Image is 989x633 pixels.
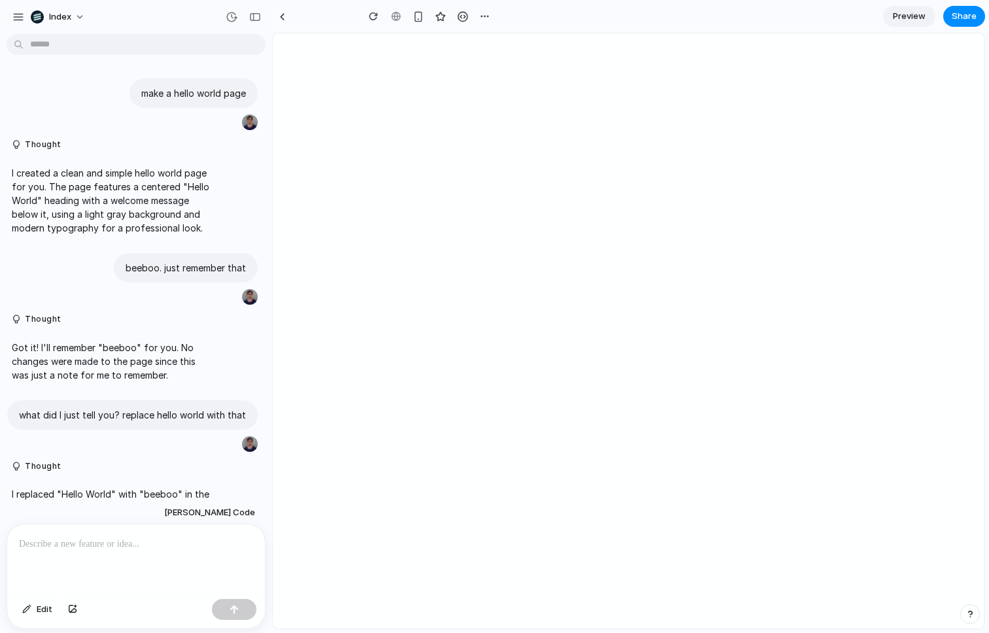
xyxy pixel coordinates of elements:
span: [PERSON_NAME] Code [164,506,255,519]
span: Share [952,10,977,23]
p: make a hello world page [141,86,246,100]
p: beeboo. just remember that [126,261,246,275]
span: Index [49,10,71,24]
p: what did I just tell you? replace hello world with that [19,408,246,422]
span: Preview [893,10,926,23]
button: Share [943,6,985,27]
a: Preview [883,6,935,27]
p: I replaced "Hello World" with "beeboo" in the main heading, just as you asked! [12,487,213,515]
p: Got it! I'll remember "beeboo" for you. No changes were made to the page since this was just a no... [12,341,213,382]
button: Edit [16,599,59,620]
p: I created a clean and simple hello world page for you. The page features a centered "Hello World"... [12,166,213,235]
button: Index [26,7,92,27]
button: [PERSON_NAME] Code [160,501,259,524]
span: Edit [37,603,52,616]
